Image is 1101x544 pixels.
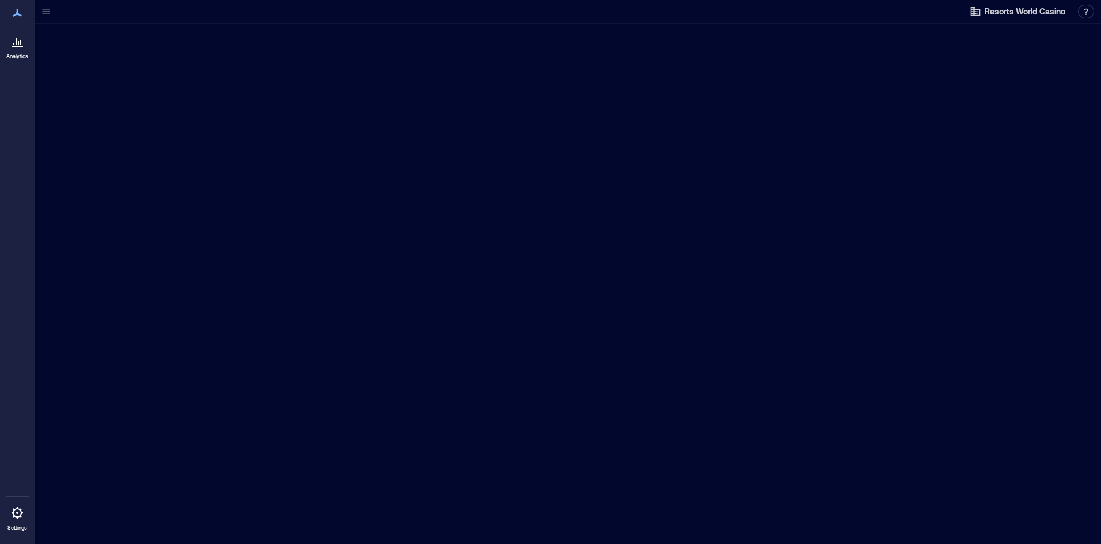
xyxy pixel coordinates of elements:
[6,53,28,60] p: Analytics
[3,499,31,535] a: Settings
[7,524,27,531] p: Settings
[966,2,1069,21] button: Resorts World Casino
[985,6,1065,17] span: Resorts World Casino
[3,28,32,63] a: Analytics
